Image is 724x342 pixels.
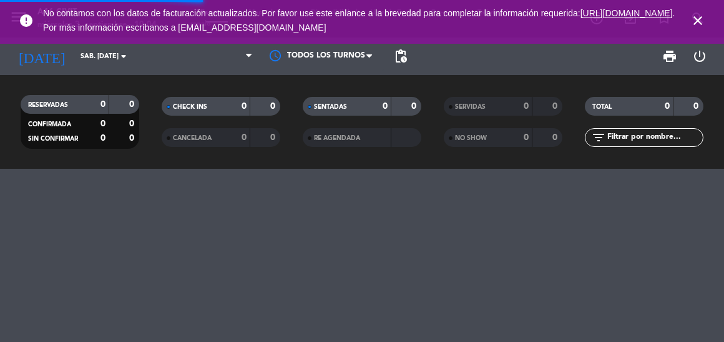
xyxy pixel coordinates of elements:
[592,104,612,110] span: TOTAL
[129,119,137,128] strong: 0
[100,119,105,128] strong: 0
[28,121,71,128] span: CONFIRMADA
[270,133,278,142] strong: 0
[580,8,673,18] a: [URL][DOMAIN_NAME]
[383,102,388,111] strong: 0
[19,13,34,28] i: error
[242,102,247,111] strong: 0
[393,49,408,64] span: pending_actions
[692,49,707,64] i: power_settings_new
[665,102,670,111] strong: 0
[100,134,105,143] strong: 0
[411,102,419,111] strong: 0
[314,104,347,110] span: SENTADAS
[693,102,701,111] strong: 0
[455,104,486,110] span: SERVIDAS
[552,133,560,142] strong: 0
[662,49,677,64] span: print
[552,102,560,111] strong: 0
[685,38,715,75] div: LOG OUT
[591,130,606,145] i: filter_list
[314,135,360,141] span: RE AGENDADA
[524,133,529,142] strong: 0
[43,8,675,33] span: No contamos con los datos de facturación actualizados. Por favor use este enlance a la brevedad p...
[116,49,131,64] i: arrow_drop_down
[173,135,212,141] span: CANCELADA
[43,8,675,33] a: . Por más información escríbanos a [EMAIL_ADDRESS][DOMAIN_NAME]
[129,134,137,143] strong: 0
[129,100,137,109] strong: 0
[28,102,68,108] span: RESERVADAS
[455,135,487,141] span: NO SHOW
[173,104,207,110] span: CHECK INS
[524,102,529,111] strong: 0
[100,100,105,109] strong: 0
[242,133,247,142] strong: 0
[690,13,705,28] i: close
[270,102,278,111] strong: 0
[28,136,78,142] span: SIN CONFIRMAR
[606,131,703,144] input: Filtrar por nombre...
[9,43,74,69] i: [DATE]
